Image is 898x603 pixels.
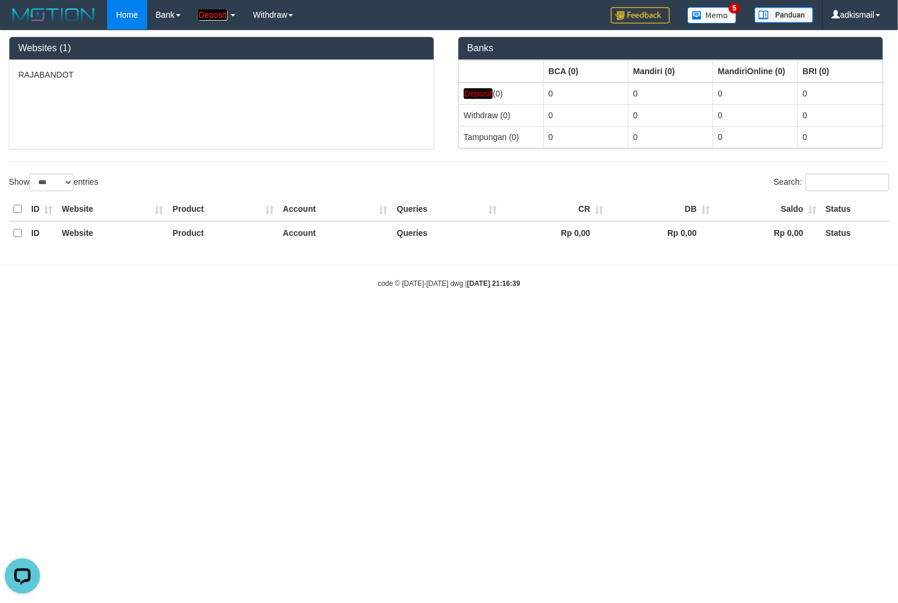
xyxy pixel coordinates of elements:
[464,88,493,99] em: Deposit
[57,198,168,221] th: Website
[821,198,889,221] th: Status
[714,221,821,245] th: Rp 0,00
[687,7,737,24] img: Button%20Memo.svg
[9,6,98,24] img: MOTION_logo.png
[168,221,278,245] th: Product
[714,198,821,221] th: Saldo
[608,221,714,245] th: Rp 0,00
[713,82,798,105] td: 0
[544,60,628,82] th: Group: activate to sort column ascending
[544,126,628,148] td: 0
[713,126,798,148] td: 0
[18,69,425,81] p: RAJABANDOT
[9,174,98,191] label: Show entries
[608,198,714,221] th: DB
[774,174,889,191] label: Search:
[713,104,798,126] td: 0
[459,104,544,126] td: Withdraw (0)
[467,279,520,288] strong: [DATE] 21:16:39
[821,221,889,245] th: Status
[392,198,501,221] th: Queries
[459,60,544,82] th: Group: activate to sort column ascending
[198,9,227,20] em: Deposit
[798,126,883,148] td: 0
[467,43,874,54] h3: Banks
[18,43,425,54] h3: Websites (1)
[459,126,544,148] td: Tampungan (0)
[798,82,883,105] td: 0
[729,3,741,14] span: 5
[501,221,608,245] th: Rp 0,00
[392,221,501,245] th: Queries
[806,174,889,191] input: Search:
[5,5,40,40] button: Open LiveChat chat widget
[459,82,544,105] td: (0)
[628,82,713,105] td: 0
[378,279,520,288] small: code © [DATE]-[DATE] dwg |
[628,126,713,148] td: 0
[278,221,393,245] th: Account
[798,60,883,82] th: Group: activate to sort column ascending
[501,198,608,221] th: CR
[26,198,57,221] th: ID
[713,60,798,82] th: Group: activate to sort column ascending
[278,198,393,221] th: Account
[754,7,813,23] img: panduan.png
[544,82,628,105] td: 0
[628,104,713,126] td: 0
[544,104,628,126] td: 0
[628,60,713,82] th: Group: activate to sort column ascending
[611,7,670,24] img: Feedback.jpg
[26,221,57,245] th: ID
[798,104,883,126] td: 0
[57,221,168,245] th: Website
[168,198,278,221] th: Product
[29,174,74,191] select: Showentries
